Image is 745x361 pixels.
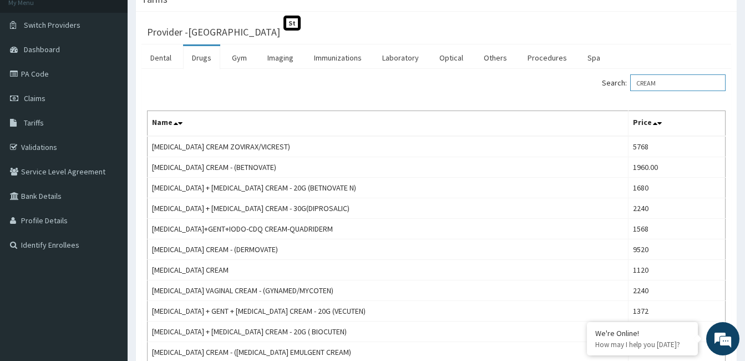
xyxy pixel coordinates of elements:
td: [MEDICAL_DATA] CREAM [148,260,629,280]
a: Drugs [183,46,220,69]
td: [MEDICAL_DATA] VAGINAL CREAM - (GYNAMED/MYCOTEN) [148,280,629,301]
input: Search: [630,74,726,91]
th: Price [629,111,726,137]
td: [MEDICAL_DATA] + [MEDICAL_DATA] CREAM - 30G(DIPROSALIC) [148,198,629,219]
textarea: Type your message and hit 'Enter' [6,242,211,281]
h3: Provider - [GEOGRAPHIC_DATA] [147,27,280,37]
td: [MEDICAL_DATA] CREAM - (DERMOVATE) [148,239,629,260]
td: 5768 [629,136,726,157]
a: Immunizations [305,46,371,69]
span: Dashboard [24,44,60,54]
div: Chat with us now [58,62,186,77]
a: Procedures [519,46,576,69]
span: Switch Providers [24,20,80,30]
div: Minimize live chat window [182,6,209,32]
span: We're online! [64,109,153,222]
span: Tariffs [24,118,44,128]
a: Optical [430,46,472,69]
th: Name [148,111,629,137]
label: Search: [602,74,726,91]
a: Gym [223,46,256,69]
a: Dental [141,46,180,69]
td: [MEDICAL_DATA] + GENT + [MEDICAL_DATA] CREAM - 20G (VECUTEN) [148,301,629,322]
td: 9520 [629,239,726,260]
td: 2240 [629,280,726,301]
td: [MEDICAL_DATA] CREAM - (BETNOVATE) [148,157,629,178]
a: Others [475,46,516,69]
td: 1960.00 [629,157,726,178]
td: 1680 [629,178,726,198]
img: d_794563401_company_1708531726252_794563401 [21,56,45,83]
p: How may I help you today? [595,340,690,349]
td: [MEDICAL_DATA] + [MEDICAL_DATA] CREAM - 20G (BETNOVATE N) [148,178,629,198]
td: [MEDICAL_DATA]+GENT+IODO-CDQ CREAM-QUADRIDERM [148,219,629,239]
span: St [283,16,301,31]
td: 1568 [629,219,726,239]
a: Laboratory [373,46,428,69]
td: [MEDICAL_DATA] CREAM ZOVIRAX/VICREST) [148,136,629,157]
a: Imaging [259,46,302,69]
div: We're Online! [595,328,690,338]
span: Claims [24,93,45,103]
a: Spa [579,46,609,69]
td: 2240 [629,198,726,219]
td: 1120 [629,260,726,280]
td: 1372 [629,301,726,322]
td: [MEDICAL_DATA] + [MEDICAL_DATA] CREAM - 20G ( BIOCUTEN) [148,322,629,342]
td: 1680 [629,322,726,342]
